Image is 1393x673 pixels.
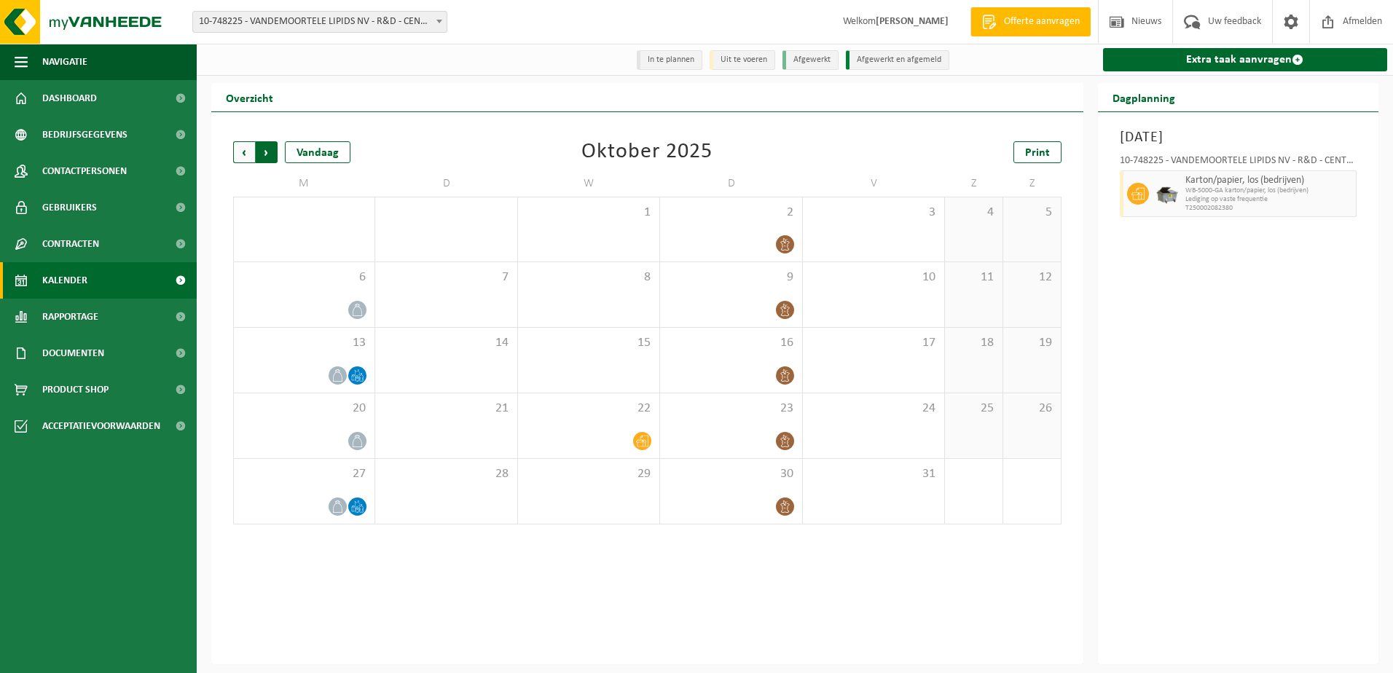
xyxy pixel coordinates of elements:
[42,189,97,226] span: Gebruikers
[581,141,713,163] div: Oktober 2025
[1103,48,1388,71] a: Extra taak aanvragen
[637,50,702,70] li: In te plannen
[1011,401,1053,417] span: 26
[1185,175,1353,186] span: Karton/papier, los (bedrijven)
[1011,205,1053,221] span: 5
[42,299,98,335] span: Rapportage
[285,141,350,163] div: Vandaag
[1025,147,1050,159] span: Print
[667,401,794,417] span: 23
[525,335,652,351] span: 15
[667,335,794,351] span: 16
[233,170,375,197] td: M
[42,80,97,117] span: Dashboard
[1013,141,1062,163] a: Print
[241,335,367,351] span: 13
[945,170,1003,197] td: Z
[241,466,367,482] span: 27
[1120,156,1357,170] div: 10-748225 - VANDEMOORTELE LIPIDS NV - R&D - CENTER - IZEGEM
[710,50,775,70] li: Uit te voeren
[211,83,288,111] h2: Overzicht
[952,401,995,417] span: 25
[803,170,945,197] td: V
[375,170,517,197] td: D
[876,16,949,27] strong: [PERSON_NAME]
[42,408,160,444] span: Acceptatievoorwaarden
[1185,186,1353,195] span: WB-5000-GA karton/papier, los (bedrijven)
[810,269,937,286] span: 10
[1098,83,1190,111] h2: Dagplanning
[1185,195,1353,204] span: Lediging op vaste frequentie
[42,371,109,408] span: Product Shop
[382,269,509,286] span: 7
[518,170,660,197] td: W
[667,205,794,221] span: 2
[810,466,937,482] span: 31
[952,335,995,351] span: 18
[1003,170,1062,197] td: Z
[810,205,937,221] span: 3
[42,153,127,189] span: Contactpersonen
[42,226,99,262] span: Contracten
[193,12,447,32] span: 10-748225 - VANDEMOORTELE LIPIDS NV - R&D - CENTER - IZEGEM
[42,262,87,299] span: Kalender
[382,335,509,351] span: 14
[952,269,995,286] span: 11
[241,269,367,286] span: 6
[1185,204,1353,213] span: T250002082380
[241,401,367,417] span: 20
[667,466,794,482] span: 30
[42,117,127,153] span: Bedrijfsgegevens
[810,401,937,417] span: 24
[1000,15,1083,29] span: Offerte aanvragen
[660,170,802,197] td: D
[525,269,652,286] span: 8
[1011,269,1053,286] span: 12
[1156,183,1178,205] img: WB-5000-GAL-GY-01
[1011,335,1053,351] span: 19
[667,269,794,286] span: 9
[810,335,937,351] span: 17
[256,141,278,163] span: Volgende
[525,466,652,482] span: 29
[846,50,949,70] li: Afgewerkt en afgemeld
[970,7,1091,36] a: Offerte aanvragen
[525,205,652,221] span: 1
[782,50,839,70] li: Afgewerkt
[192,11,447,33] span: 10-748225 - VANDEMOORTELE LIPIDS NV - R&D - CENTER - IZEGEM
[42,44,87,80] span: Navigatie
[1120,127,1357,149] h3: [DATE]
[525,401,652,417] span: 22
[42,335,104,371] span: Documenten
[952,205,995,221] span: 4
[382,401,509,417] span: 21
[382,466,509,482] span: 28
[233,141,255,163] span: Vorige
